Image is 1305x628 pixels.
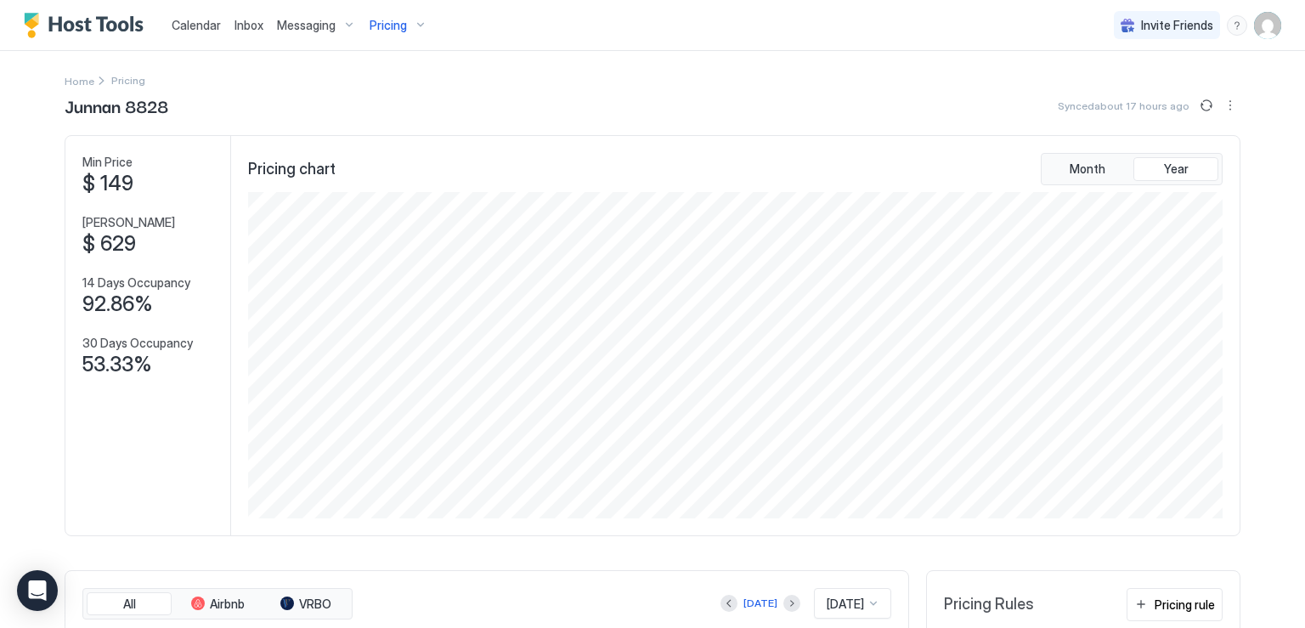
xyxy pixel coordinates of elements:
span: Pricing chart [248,160,336,179]
button: VRBO [263,592,348,616]
a: Home [65,71,94,89]
span: VRBO [299,597,331,612]
button: Pricing rule [1127,588,1223,621]
div: Pricing rule [1155,596,1215,614]
div: menu [1227,15,1247,36]
button: Month [1045,157,1130,181]
span: Home [65,75,94,88]
div: User profile [1254,12,1281,39]
div: [DATE] [743,596,777,611]
span: Junnan 8828 [65,93,168,118]
span: Synced about 17 hours ago [1058,99,1189,112]
div: Open Intercom Messenger [17,570,58,611]
button: All [87,592,172,616]
span: [DATE] [827,597,864,612]
span: Inbox [234,18,263,32]
div: Breadcrumb [65,71,94,89]
button: Next month [783,595,800,612]
div: tab-group [1041,153,1223,185]
button: Year [1133,157,1218,181]
span: All [123,597,136,612]
a: Calendar [172,16,221,34]
a: Host Tools Logo [24,13,151,38]
button: Previous month [720,595,737,612]
a: Inbox [234,16,263,34]
span: Invite Friends [1141,18,1213,33]
span: Min Price [82,155,133,170]
span: 30 Days Occupancy [82,336,193,351]
button: More options [1220,95,1240,116]
span: 92.86% [82,291,153,317]
span: Breadcrumb [111,74,145,87]
button: [DATE] [741,593,780,614]
span: 14 Days Occupancy [82,275,190,291]
button: Airbnb [175,592,260,616]
span: Month [1070,161,1105,177]
span: [PERSON_NAME] [82,215,175,230]
span: Pricing [370,18,407,33]
button: Sync prices [1196,95,1217,116]
span: Pricing Rules [944,595,1034,614]
span: Messaging [277,18,336,33]
span: $ 629 [82,231,136,257]
span: 53.33% [82,352,152,377]
div: tab-group [82,588,353,620]
span: $ 149 [82,171,133,196]
span: Calendar [172,18,221,32]
div: menu [1220,95,1240,116]
span: Year [1164,161,1189,177]
span: Airbnb [210,597,245,612]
